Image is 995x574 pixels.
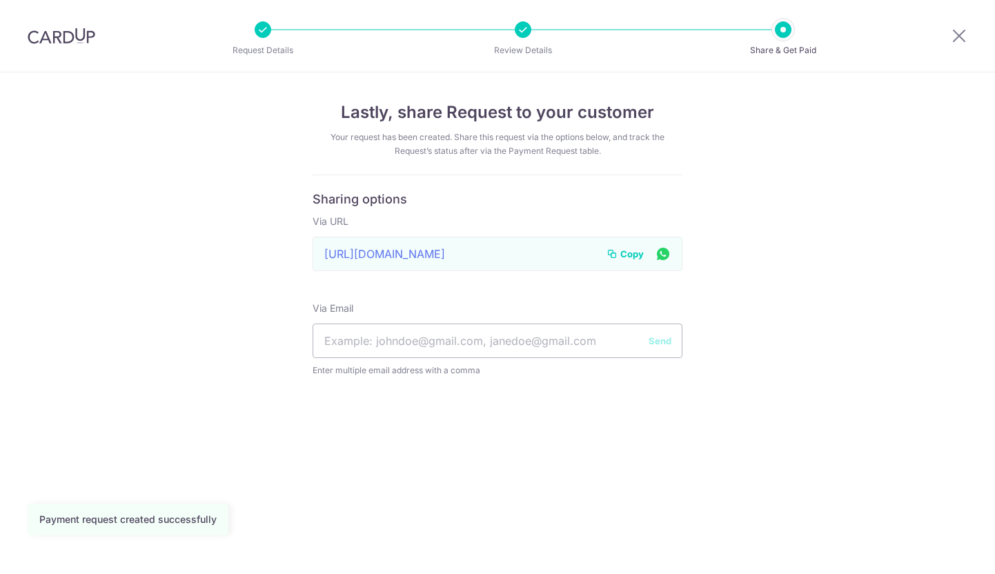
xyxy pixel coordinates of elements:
[313,215,348,228] label: Via URL
[732,43,834,57] p: Share & Get Paid
[212,43,314,57] p: Request Details
[313,324,682,358] input: Example: johndoe@gmail.com, janedoe@gmail.com
[313,100,682,125] h4: Lastly, share Request to your customer
[313,301,353,315] label: Via Email
[313,192,682,208] h6: Sharing options
[28,28,95,44] img: CardUp
[620,247,644,261] span: Copy
[313,130,682,158] div: Your request has been created. Share this request via the options below, and track the Request’s ...
[472,43,574,57] p: Review Details
[649,334,671,348] button: Send
[607,247,644,261] button: Copy
[313,364,682,377] span: Enter multiple email address with a comma
[39,513,217,526] div: Payment request created successfully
